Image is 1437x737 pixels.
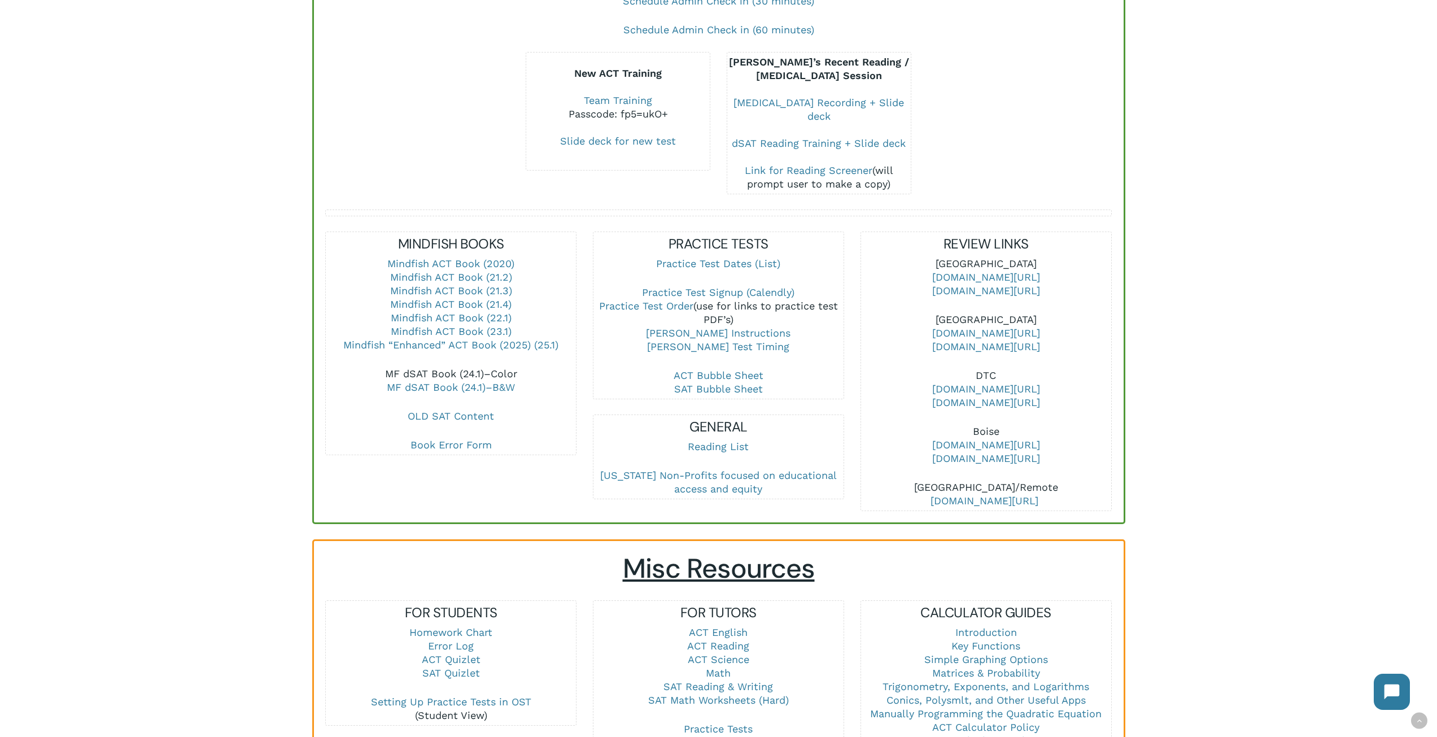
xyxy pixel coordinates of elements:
[932,721,1039,733] a: ACT Calculator Policy
[409,626,492,638] a: Homework Chart
[684,723,753,735] a: Practice Tests
[706,667,731,679] a: Math
[343,339,558,351] a: Mindfish “Enhanced” ACT Book (2025) (25.1)
[674,369,763,381] a: ACT Bubble Sheet
[422,667,480,679] a: SAT Quizlet
[1362,662,1421,721] iframe: Chatbot
[656,258,780,269] a: Practice Test Dates (List)
[387,381,515,393] a: MF dSAT Book (24.1)–B&W
[674,383,763,395] a: SAT Bubble Sheet
[932,667,1040,679] a: Matrices & Probability
[883,681,1089,692] a: Trigonometry, Exponents, and Logarithms
[574,67,662,79] b: New ACT Training
[390,285,512,296] a: Mindfish ACT Book (21.3)
[526,107,710,121] div: Passcode: fp5=ukO+
[410,439,492,451] a: Book Error Form
[385,368,517,380] a: MF dSAT Book (24.1)–Color
[924,653,1048,665] a: Simple Graphing Options
[326,695,576,722] p: (Student View)
[932,452,1040,464] a: [DOMAIN_NAME][URL]
[687,640,749,652] a: ACT Reading
[391,312,512,324] a: Mindfish ACT Book (22.1)
[861,604,1111,622] h5: CALCULATOR GUIDES
[560,135,676,147] a: Slide deck for new test
[408,410,494,422] a: OLD SAT Content
[584,94,652,106] a: Team Training
[646,327,790,339] a: [PERSON_NAME] Instructions
[955,626,1017,638] a: Introduction
[371,696,531,708] a: Setting Up Practice Tests in OST
[593,604,844,622] h5: FOR TUTORS
[861,481,1111,508] p: [GEOGRAPHIC_DATA]/Remote
[861,369,1111,425] p: DTC
[745,164,872,176] a: Link for Reading Screener
[647,341,789,352] a: [PERSON_NAME] Test Timing
[886,694,1086,706] a: Conics, Polysmlt, and Other Useful Apps
[593,286,844,369] p: (use for links to practice test PDF’s)
[931,495,1038,507] a: [DOMAIN_NAME][URL]
[861,235,1111,253] h5: REVIEW LINKS
[648,694,789,706] a: SAT Math Worksheets (Hard)
[387,258,514,269] a: Mindfish ACT Book (2020)
[932,285,1040,296] a: [DOMAIN_NAME][URL]
[861,313,1111,369] p: [GEOGRAPHIC_DATA]
[727,164,911,191] div: (will prompt user to make a copy)
[870,708,1102,719] a: Manually Programming the Quadratic Equation
[600,469,837,495] a: [US_STATE] Non-Profits focused on educational access and equity
[390,271,512,283] a: Mindfish ACT Book (21.2)
[688,653,749,665] a: ACT Science
[642,286,794,298] a: Practice Test Signup (Calendly)
[732,137,906,149] a: dSAT Reading Training + Slide deck
[932,383,1040,395] a: [DOMAIN_NAME][URL]
[623,551,815,586] span: Misc Resources
[688,441,749,452] a: Reading List
[733,97,904,122] a: [MEDICAL_DATA] Recording + Slide deck
[932,271,1040,283] a: [DOMAIN_NAME][URL]
[932,439,1040,451] a: [DOMAIN_NAME][URL]
[729,56,909,81] b: [PERSON_NAME]’s Recent Reading / [MEDICAL_DATA] Session
[932,396,1040,408] a: [DOMAIN_NAME][URL]
[428,640,474,652] a: Error Log
[593,418,844,436] h5: GENERAL
[663,681,773,692] a: SAT Reading & Writing
[599,300,693,312] a: Practice Test Order
[391,325,512,337] a: Mindfish ACT Book (23.1)
[951,640,1020,652] a: Key Functions
[861,257,1111,313] p: [GEOGRAPHIC_DATA]
[326,235,576,253] h5: MINDFISH BOOKS
[326,604,576,622] h5: FOR STUDENTS
[390,298,512,310] a: Mindfish ACT Book (21.4)
[861,425,1111,481] p: Boise
[932,327,1040,339] a: [DOMAIN_NAME][URL]
[623,24,814,36] a: Schedule Admin Check in (60 minutes)
[593,235,844,253] h5: PRACTICE TESTS
[932,341,1040,352] a: [DOMAIN_NAME][URL]
[422,653,481,665] a: ACT Quizlet
[689,626,748,638] a: ACT English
